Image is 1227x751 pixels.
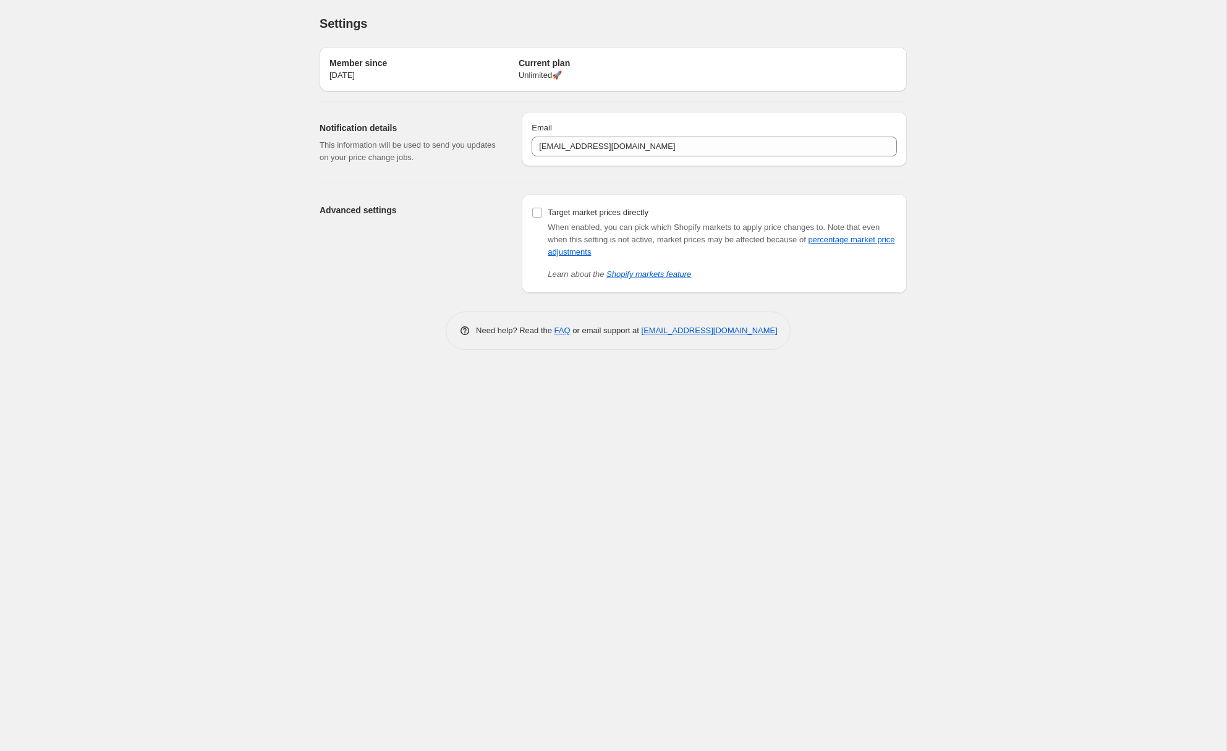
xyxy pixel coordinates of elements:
[548,269,691,279] i: Learn about the
[320,204,502,216] h2: Advanced settings
[329,57,519,69] h2: Member since
[571,326,642,335] span: or email support at
[548,208,648,217] span: Target market prices directly
[320,17,367,30] span: Settings
[532,123,552,132] span: Email
[329,69,519,82] p: [DATE]
[548,223,825,232] span: When enabled, you can pick which Shopify markets to apply price changes to.
[642,326,778,335] a: [EMAIL_ADDRESS][DOMAIN_NAME]
[606,269,691,279] a: Shopify markets feature
[476,326,554,335] span: Need help? Read the
[519,57,708,69] h2: Current plan
[320,122,502,134] h2: Notification details
[554,326,571,335] a: FAQ
[548,223,894,257] span: Note that even when this setting is not active, market prices may be affected because of
[320,139,502,164] p: This information will be used to send you updates on your price change jobs.
[519,69,708,82] p: Unlimited 🚀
